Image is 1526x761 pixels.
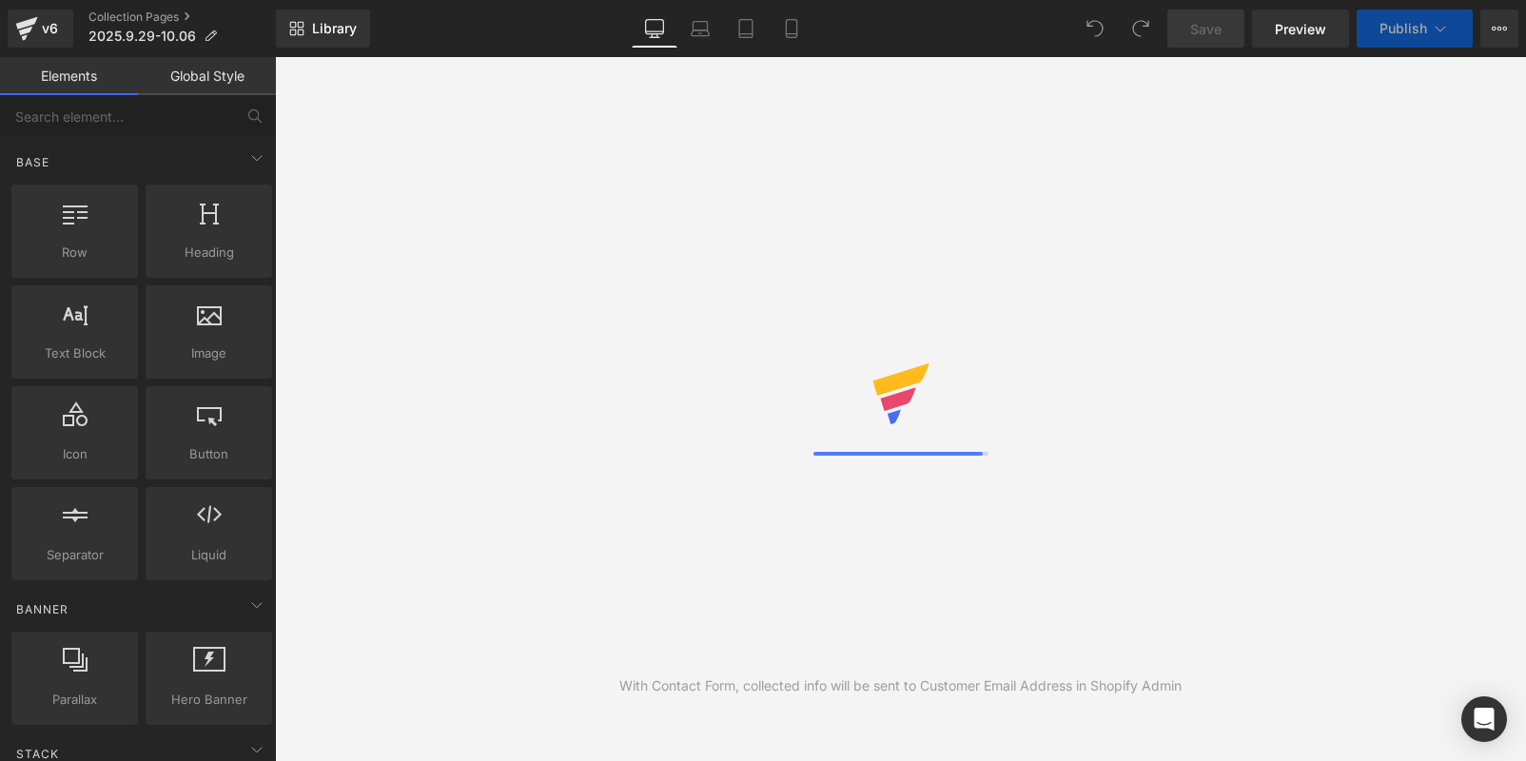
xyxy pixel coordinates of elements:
span: Image [151,343,266,363]
span: Parallax [17,690,132,710]
span: Text Block [17,343,132,363]
button: Undo [1076,10,1114,48]
span: Preview [1275,19,1326,39]
span: Separator [17,545,132,565]
span: Hero Banner [151,690,266,710]
a: Preview [1252,10,1349,48]
span: Icon [17,444,132,464]
div: v6 [38,16,62,41]
a: Tablet [723,10,769,48]
a: Laptop [677,10,723,48]
a: New Library [276,10,370,48]
div: With Contact Form, collected info will be sent to Customer Email Address in Shopify Admin [619,675,1182,696]
span: 2025.9.29-10.06 [88,29,196,44]
span: Library [312,20,357,37]
a: Global Style [138,57,276,95]
span: Row [17,243,132,263]
a: v6 [8,10,73,48]
a: Collection Pages [88,10,276,25]
a: Mobile [769,10,814,48]
span: Base [14,153,51,171]
span: Heading [151,243,266,263]
span: Publish [1379,21,1427,36]
div: Open Intercom Messenger [1461,696,1507,742]
span: Banner [14,600,70,618]
span: Liquid [151,545,266,565]
span: Button [151,444,266,464]
button: Redo [1122,10,1160,48]
span: Save [1190,19,1222,39]
button: More [1480,10,1518,48]
button: Publish [1357,10,1473,48]
a: Desktop [632,10,677,48]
